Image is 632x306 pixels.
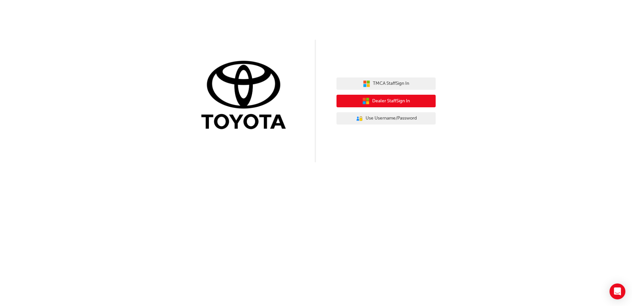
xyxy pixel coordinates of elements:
[196,59,296,132] img: Trak
[372,97,410,105] span: Dealer Staff Sign In
[373,80,409,87] span: TMCA Staff Sign In
[336,112,436,125] button: Use Username/Password
[336,77,436,90] button: TMCA StaffSign In
[336,95,436,107] button: Dealer StaffSign In
[366,115,417,122] span: Use Username/Password
[610,283,625,299] div: Open Intercom Messenger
